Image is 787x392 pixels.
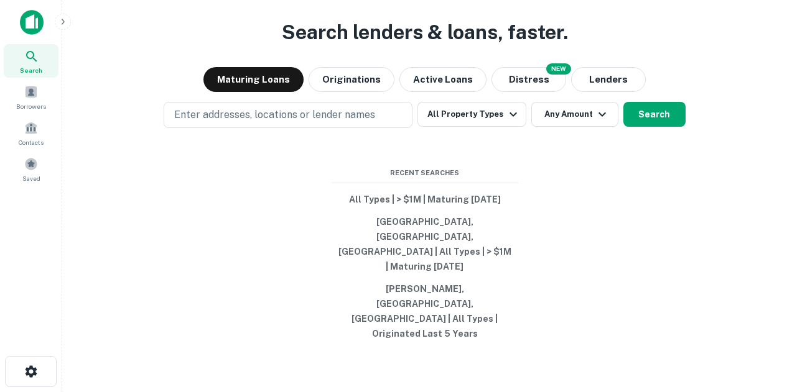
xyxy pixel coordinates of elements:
[282,17,568,47] h3: Search lenders & loans, faster.
[164,102,412,128] button: Enter addresses, locations or lender names
[571,67,646,92] button: Lenders
[4,80,58,114] a: Borrowers
[16,101,46,111] span: Borrowers
[332,168,518,178] span: Recent Searches
[399,67,487,92] button: Active Loans
[4,116,58,150] a: Contacts
[20,65,42,75] span: Search
[4,152,58,186] a: Saved
[491,67,566,92] button: Search distressed loans with lien and other non-mortgage details.
[332,278,518,345] button: [PERSON_NAME], [GEOGRAPHIC_DATA], [GEOGRAPHIC_DATA] | All Types | Originated Last 5 Years
[20,10,44,35] img: capitalize-icon.png
[332,211,518,278] button: [GEOGRAPHIC_DATA], [GEOGRAPHIC_DATA], [GEOGRAPHIC_DATA] | All Types | > $1M | Maturing [DATE]
[725,293,787,352] iframe: Chat Widget
[623,102,686,127] button: Search
[4,44,58,78] a: Search
[203,67,304,92] button: Maturing Loans
[417,102,526,127] button: All Property Types
[546,63,571,75] div: NEW
[531,102,618,127] button: Any Amount
[309,67,394,92] button: Originations
[332,188,518,211] button: All Types | > $1M | Maturing [DATE]
[22,173,40,183] span: Saved
[19,137,44,147] span: Contacts
[174,107,375,122] p: Enter addresses, locations or lender names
